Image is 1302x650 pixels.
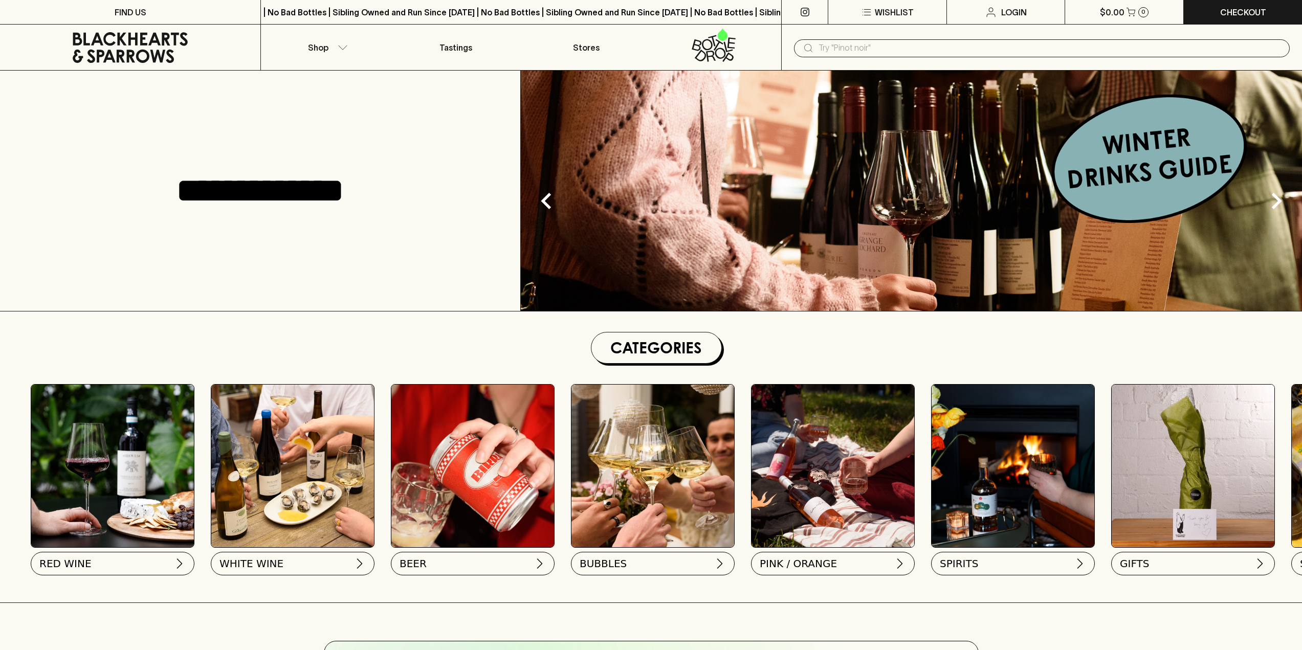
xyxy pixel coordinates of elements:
[752,385,914,547] img: gospel_collab-2 1
[1074,557,1086,570] img: chevron-right.svg
[1254,557,1266,570] img: chevron-right.svg
[521,71,1302,311] img: optimise
[1141,9,1145,15] p: 0
[173,557,186,570] img: chevron-right.svg
[308,41,328,54] p: Shop
[439,41,472,54] p: Tastings
[760,556,837,571] span: PINK / ORANGE
[211,552,374,575] button: WHITE WINE
[1111,552,1275,575] button: GIFTS
[534,557,546,570] img: chevron-right.svg
[521,25,651,70] a: Stores
[751,552,915,575] button: PINK / ORANGE
[931,552,1095,575] button: SPIRITS
[31,385,194,547] img: Red Wine Tasting
[39,556,92,571] span: RED WINE
[211,385,374,547] img: optimise
[573,41,600,54] p: Stores
[819,40,1282,56] input: Try "Pinot noir"
[1001,6,1027,18] p: Login
[1256,181,1297,221] button: Next
[354,557,366,570] img: chevron-right.svg
[219,556,283,571] span: WHITE WINE
[1112,385,1274,547] img: GIFT WRA-16 1
[932,385,1094,547] img: gospel_collab-2 1
[400,556,427,571] span: BEER
[115,6,146,18] p: FIND US
[714,557,726,570] img: chevron-right.svg
[261,25,391,70] button: Shop
[1120,556,1149,571] span: GIFTS
[875,6,914,18] p: Wishlist
[31,552,194,575] button: RED WINE
[571,552,735,575] button: BUBBLES
[391,25,521,70] a: Tastings
[1220,6,1266,18] p: Checkout
[526,181,567,221] button: Previous
[580,556,627,571] span: BUBBLES
[894,557,906,570] img: chevron-right.svg
[940,556,978,571] span: SPIRITS
[391,552,555,575] button: BEER
[391,385,554,547] img: BIRRA_GOOD-TIMES_INSTA-2 1/optimise?auth=Mjk3MjY0ODMzMw__
[595,337,717,359] h1: Categories
[571,385,734,547] img: 2022_Festive_Campaign_INSTA-16 1
[1100,6,1124,18] p: $0.00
